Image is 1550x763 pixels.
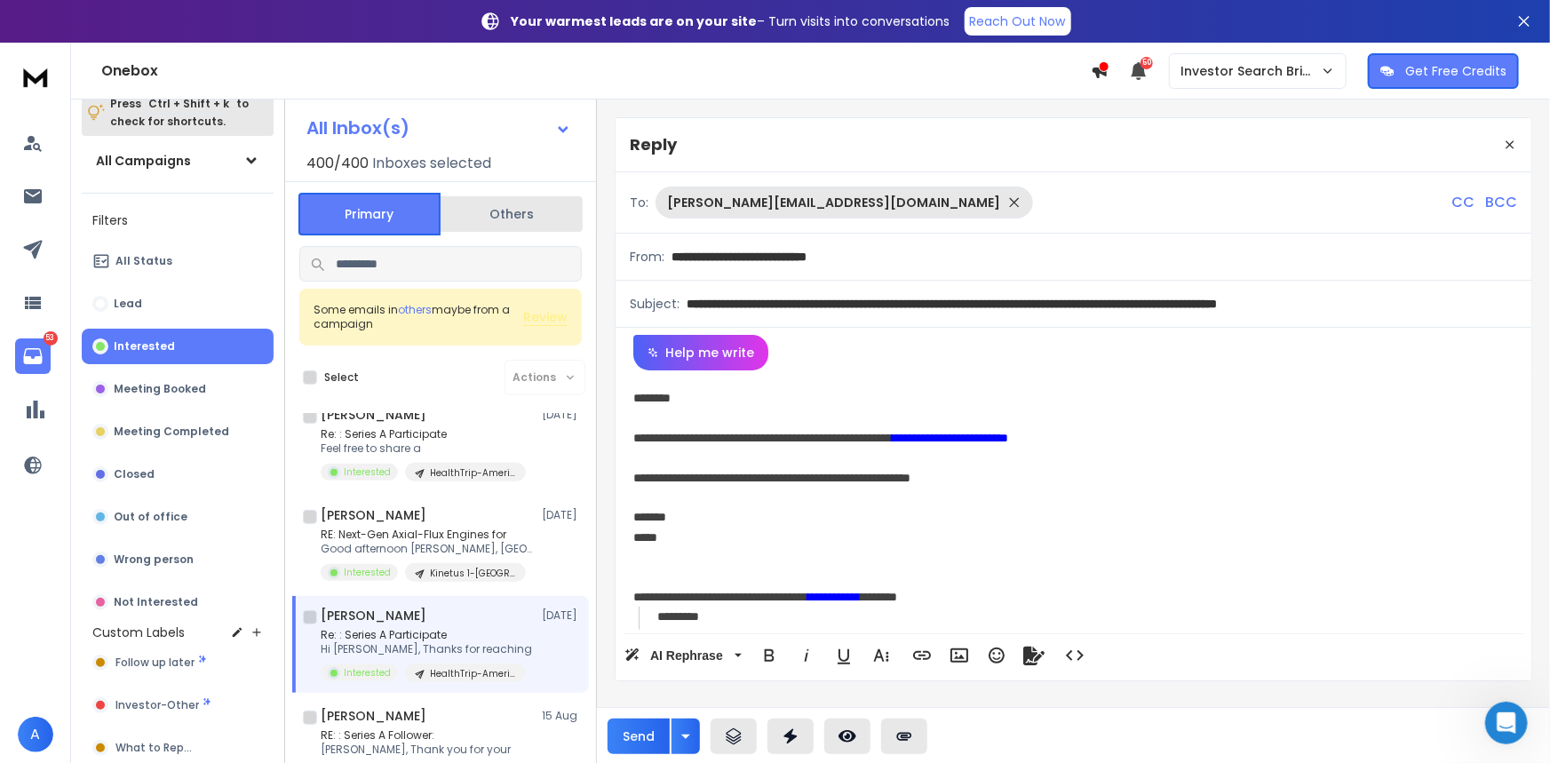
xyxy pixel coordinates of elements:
[15,338,51,374] a: 53
[114,510,187,524] p: Out of office
[82,584,274,620] button: Not Interested
[82,208,274,233] h3: Filters
[82,457,274,492] button: Closed
[633,335,768,370] button: Help me write
[321,528,534,542] p: RE: Next-Gen Axial-Flux Engines for
[115,698,199,712] span: Investor-Other
[542,408,582,422] p: [DATE]
[64,219,341,309] div: so can a method or feature be included to either add new subsequent leads like [PERSON_NAME] with...
[53,326,71,344] img: Profile image for Raj
[314,303,523,331] div: Some emails in maybe from a campaign
[827,638,861,673] button: Underline (Ctrl+U)
[1058,638,1092,673] button: Code View
[51,10,79,38] img: Profile image for Box
[82,645,274,680] button: Follow up later
[905,638,939,673] button: Insert Link (Ctrl+K)
[608,719,670,754] button: Send
[321,743,526,757] p: [PERSON_NAME], Thank you for your
[630,248,664,266] p: From:
[18,717,53,752] button: A
[101,60,1091,82] h1: Onebox
[82,687,274,723] button: Investor-Other
[82,286,274,322] button: Lead
[78,154,327,206] div: but due to the variable being had wired to the original lead it goes with [PERSON_NAME]'s name
[115,741,192,755] span: What to Reply
[18,60,53,93] img: logo
[78,229,327,298] div: so can a method or feature be included to either add new subsequent leads like [PERSON_NAME] with...
[630,295,680,313] p: Subject:
[344,465,391,479] p: Interested
[278,7,312,41] button: Home
[82,371,274,407] button: Meeting Booked
[647,648,727,664] span: AI Rephrase
[321,628,532,642] p: Re: : Series A Participate
[298,193,441,235] button: Primary
[44,331,58,346] p: 53
[321,642,532,656] p: Hi [PERSON_NAME], Thanks for reaching
[344,666,391,680] p: Interested
[14,143,341,219] div: Anirudh says…
[84,582,99,596] button: Upload attachment
[1180,62,1321,80] p: Investor Search Brillwood
[14,323,341,364] div: Raj says…
[752,638,786,673] button: Bold (Ctrl+B)
[115,656,195,670] span: Follow up later
[82,243,274,279] button: All Status
[621,638,745,673] button: AI Rephrase
[344,566,391,579] p: Interested
[82,542,274,577] button: Wrong person
[965,7,1071,36] a: Reach Out Now
[14,364,341,703] div: Raj says…
[114,339,175,354] p: Interested
[667,194,1000,211] p: [PERSON_NAME][EMAIL_ADDRESS][DOMAIN_NAME]
[86,22,221,40] p: The team can also help
[430,567,515,580] p: Kinetus 1-[GEOGRAPHIC_DATA]
[1017,638,1051,673] button: Signature
[82,414,274,449] button: Meeting Completed
[306,153,369,174] span: 400 / 400
[542,508,582,522] p: [DATE]
[1485,702,1528,744] iframe: Intercom live chat
[15,544,340,575] textarea: Message…
[970,12,1066,30] p: Reach Out Now
[76,327,303,343] div: joined the conversation
[292,110,585,146] button: All Inbox(s)
[76,329,176,341] b: [PERSON_NAME]
[82,143,274,179] button: All Campaigns
[114,552,194,567] p: Wrong person
[56,582,70,596] button: Gif picker
[82,329,274,364] button: Interested
[372,153,491,174] h3: Inboxes selected
[64,143,341,217] div: but due to the variable being had wired to the original lead it goes with [PERSON_NAME]'s name
[430,466,515,480] p: HealthTrip-Americas 3
[512,12,758,30] strong: Your warmest leads are on your site
[28,582,42,596] button: Emoji picker
[86,9,112,22] h1: Box
[1368,53,1519,89] button: Get Free Credits
[114,382,206,396] p: Meeting Booked
[1405,62,1506,80] p: Get Free Credits
[321,427,526,441] p: Re: : Series A Participate
[92,624,185,641] h3: Custom Labels
[542,709,582,723] p: 15 Aug
[942,638,976,673] button: Insert Image (Ctrl+P)
[28,401,277,489] div: Thanks for bringing this up. That’s a really valuable suggestion. I’ve taken note of your feature...
[82,499,274,535] button: Out of office
[14,364,291,664] div: Hi [PERSON_NAME],Thanks for bringing this up. That’s a really valuable suggestion. I’ve taken not...
[321,406,426,424] h1: [PERSON_NAME]
[114,297,142,311] p: Lead
[398,302,432,317] span: others
[1451,192,1474,213] p: CC
[630,132,677,157] p: Reply
[523,308,568,326] span: Review
[14,219,341,323] div: Anirudh says…
[630,194,648,211] p: To:
[114,467,155,481] p: Closed
[512,12,950,30] p: – Turn visits into conversations
[306,119,409,137] h1: All Inbox(s)
[96,152,191,170] h1: All Campaigns
[430,667,515,680] p: HealthTrip-Americas 3
[321,707,426,725] h1: [PERSON_NAME]
[864,638,898,673] button: More Text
